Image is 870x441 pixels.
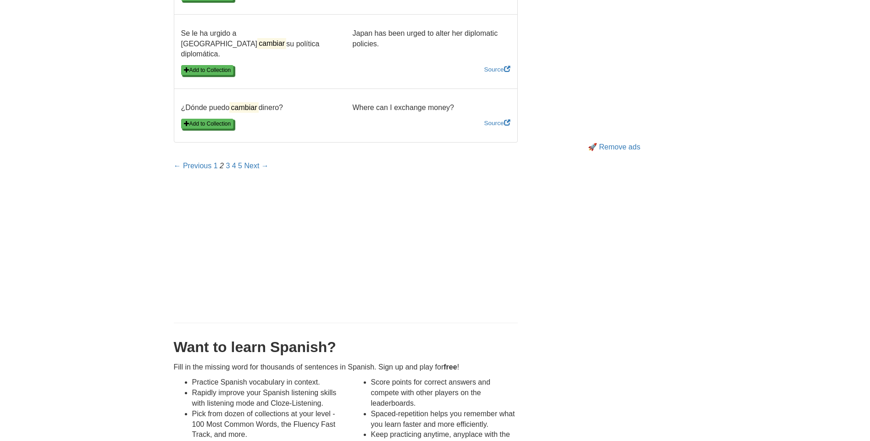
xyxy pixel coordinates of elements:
[214,162,218,170] a: Page 1
[192,409,339,441] li: Pick from dozen of collections at your level - 100 Most Common Words, the Fluency Fast Track, and...
[371,409,518,430] li: Spaced-repetition helps you remember what you learn faster and more efficiently.
[181,65,234,75] button: Add to Collection
[443,363,457,371] strong: free
[174,161,269,171] div: Pagination
[229,102,258,113] mark: cambiar
[174,181,518,309] iframe: Advertisement
[174,162,212,170] a: ← Previous
[244,162,268,170] a: Next →
[226,162,230,170] a: Page 3
[181,119,234,129] button: Add to Collection
[346,103,517,113] p: Where can I exchange money?
[484,120,510,127] a: Source
[174,103,346,113] p: ¿Dónde puedo dinero?
[588,143,640,151] a: 🚀 Remove ads
[174,28,346,60] p: Se le ha urgido a [GEOGRAPHIC_DATA] su política diplomática.
[174,362,518,373] p: Fill in the missing word for thousands of sentences in Spanish. Sign up and play for !
[174,337,518,358] div: Want to learn Spanish?
[532,9,697,138] iframe: Advertisement
[192,377,339,388] li: Practice Spanish vocabulary in context.
[346,28,517,50] p: Japan has been urged to alter her diplomatic policies.
[220,162,224,170] em: Page 2
[257,38,286,49] mark: cambiar
[232,162,236,170] a: Page 4
[238,162,242,170] a: Page 5
[371,377,518,409] li: Score points for correct answers and compete with other players on the leaderboards.
[192,388,339,409] li: Rapidly improve your Spanish listening skills with listening mode and Cloze-Listening.
[484,66,510,73] a: Source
